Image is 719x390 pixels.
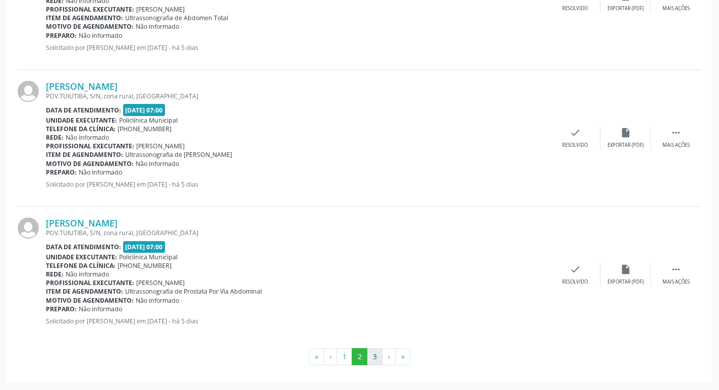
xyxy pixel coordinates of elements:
[562,142,588,149] div: Resolvido
[671,127,682,138] i: 
[66,133,109,142] span: Não informado
[46,43,550,52] p: Solicitado por [PERSON_NAME] em [DATE] - há 5 dias
[136,5,185,14] span: [PERSON_NAME]
[119,116,178,125] span: Policlínica Municipal
[46,22,134,31] b: Motivo de agendamento:
[136,22,179,31] span: Não informado
[119,253,178,261] span: Policlínica Municipal
[18,81,39,102] img: img
[46,261,116,270] b: Telefone da clínica:
[46,287,123,296] b: Item de agendamento:
[607,5,644,12] div: Exportar (PDF)
[66,270,109,278] span: Não informado
[323,348,337,365] button: Go to previous page
[79,305,122,313] span: Não informado
[46,150,123,159] b: Item de agendamento:
[136,159,179,168] span: Não informado
[46,81,118,92] a: [PERSON_NAME]
[367,348,382,365] button: Go to page 3
[118,261,172,270] span: [PHONE_NUMBER]
[46,159,134,168] b: Motivo de agendamento:
[352,348,367,365] button: Go to page 2
[607,142,644,149] div: Exportar (PDF)
[309,348,324,365] button: Go to first page
[46,142,134,150] b: Profissional executante:
[662,278,690,286] div: Mais ações
[46,14,123,22] b: Item de agendamento:
[382,348,396,365] button: Go to next page
[662,5,690,12] div: Mais ações
[395,348,410,365] button: Go to last page
[337,348,352,365] button: Go to page 1
[46,243,121,251] b: Data de atendimento:
[123,104,165,116] span: [DATE] 07:00
[46,317,550,325] p: Solicitado por [PERSON_NAME] em [DATE] - há 5 dias
[46,31,77,40] b: Preparo:
[136,296,179,305] span: Não informado
[46,217,118,229] a: [PERSON_NAME]
[570,127,581,138] i: check
[607,278,644,286] div: Exportar (PDF)
[46,305,77,313] b: Preparo:
[46,133,64,142] b: Rede:
[125,150,232,159] span: Ultrassonografia de [PERSON_NAME]
[46,270,64,278] b: Rede:
[46,229,550,237] div: POV.TUIUTIBA, S/N, zona rural, [GEOGRAPHIC_DATA]
[125,287,262,296] span: Ultrassonografia de Prostata Por Via Abdominal
[46,180,550,189] p: Solicitado por [PERSON_NAME] em [DATE] - há 5 dias
[136,142,185,150] span: [PERSON_NAME]
[136,278,185,287] span: [PERSON_NAME]
[46,253,117,261] b: Unidade executante:
[125,14,228,22] span: Ultrassonografia de Abdomen Total
[46,278,134,287] b: Profissional executante:
[620,264,631,275] i: insert_drive_file
[671,264,682,275] i: 
[18,348,701,365] ul: Pagination
[662,142,690,149] div: Mais ações
[562,278,588,286] div: Resolvido
[46,168,77,177] b: Preparo:
[79,31,122,40] span: Não informado
[46,116,117,125] b: Unidade executante:
[79,168,122,177] span: Não informado
[118,125,172,133] span: [PHONE_NUMBER]
[46,5,134,14] b: Profissional executante:
[46,106,121,115] b: Data de atendimento:
[562,5,588,12] div: Resolvido
[18,217,39,239] img: img
[46,296,134,305] b: Motivo de agendamento:
[570,264,581,275] i: check
[46,125,116,133] b: Telefone da clínica:
[46,92,550,100] div: POV.TUIUTIBA, S/N, zona rural, [GEOGRAPHIC_DATA]
[123,241,165,253] span: [DATE] 07:00
[620,127,631,138] i: insert_drive_file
